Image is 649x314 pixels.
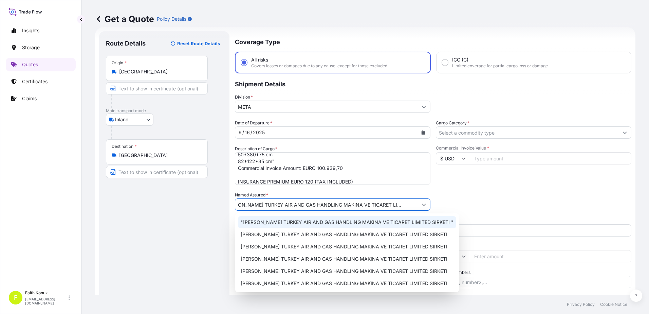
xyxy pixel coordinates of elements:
div: Suggestions [238,216,456,290]
div: / [242,128,244,137]
span: Date of Departure [235,120,272,126]
p: Shipment Details [235,73,631,94]
p: Quotes [22,61,38,68]
input: Enter name [235,276,430,288]
button: Select transport [106,114,153,126]
div: year, [252,128,265,137]
p: Main transport mode [106,108,223,114]
input: Type to search division [235,101,418,113]
button: Show suggestions [418,101,430,113]
p: [EMAIL_ADDRESS][DOMAIN_NAME] [25,297,67,305]
span: Limited coverage for partial cargo loss or damage [452,63,548,69]
input: Number1, number2,... [436,276,631,288]
p: Route Details [106,39,146,48]
: Full name [235,198,418,211]
input: Enter amount [470,250,631,262]
input: Text to appear on certificate [106,82,208,94]
span: F [14,294,18,301]
p: Claims [22,95,37,102]
p: Policy Details [157,16,186,22]
label: Division [235,94,253,101]
span: [PERSON_NAME] TURKEY AIR AND GAS HANDLING MAKINA VE TICARET LIMITED SIRKETI [241,256,447,262]
span: [PERSON_NAME] TURKEY AIR AND GAS HANDLING MAKINA VE TICARET LIMITED SIRKETI [241,280,447,287]
p: Reset Route Details [177,40,220,47]
label: Carrier Name [235,269,261,276]
div: day, [244,128,251,137]
label: Named Assured [235,192,268,198]
span: All risks [251,56,268,63]
label: Cargo Category [436,120,469,126]
p: Storage [22,44,40,51]
span: [PERSON_NAME] TURKEY AIR AND GAS HANDLING MAKINA VE TICARET LIMITED SIRKETI [241,243,447,250]
p: Certificates [22,78,48,85]
input: Enter percentage [449,224,631,237]
p: Privacy Policy [567,302,595,307]
input: Your internal reference [235,250,430,262]
button: Calendar [418,127,429,138]
span: Covers losses or damages due to any cause, except for those excluded [251,63,387,69]
span: Commercial Invoice Value [436,145,631,151]
div: Destination [112,144,137,149]
button: Show suggestions [418,198,430,211]
div: / [251,128,252,137]
span: Inland [115,116,129,123]
span: Freight Cost [235,217,430,223]
span: [PERSON_NAME] TURKEY AIR AND GAS HANDLING MAKINA VE TICARET LIMITED SIRKETI [241,231,447,238]
span: ICC (C) [452,56,468,63]
p: Coverage Type [235,31,631,52]
span: [PERSON_NAME] TURKEY AIR AND GAS HANDLING MAKINA VE TICARET LIMITED SIRKETI [241,268,447,275]
span: "[PERSON_NAME] TURKEY AIR AND GAS HANDLING MAKINA VE TICARET LIMITED SIRKETI " [241,219,453,226]
label: Description of Cargo [235,145,277,152]
p: Get a Quote [95,14,154,24]
span: Duty Cost [436,243,631,249]
input: Origin [119,68,199,75]
input: Select a commodity type [436,126,619,139]
p: Faith Konuk [25,290,67,296]
button: Show suggestions [619,126,631,139]
label: Reference [235,243,255,250]
input: Text to appear on certificate [106,166,208,178]
input: Type amount [470,152,631,164]
div: Origin [112,60,127,66]
p: Insights [22,27,39,34]
input: Destination [119,152,199,159]
p: Cookie Notice [600,302,627,307]
div: month, [238,128,242,137]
